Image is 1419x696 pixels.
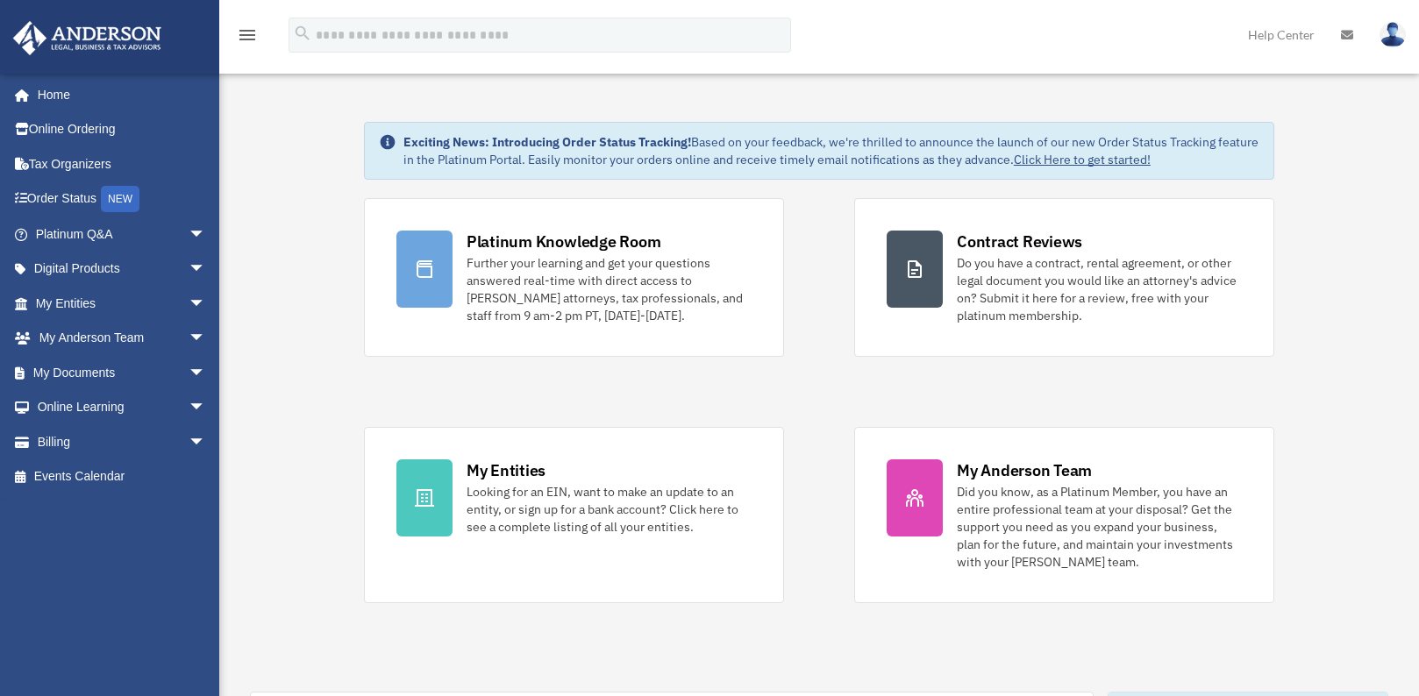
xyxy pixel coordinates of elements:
[189,424,224,460] span: arrow_drop_down
[854,198,1274,357] a: Contract Reviews Do you have a contract, rental agreement, or other legal document you would like...
[957,459,1092,481] div: My Anderson Team
[189,321,224,357] span: arrow_drop_down
[101,186,139,212] div: NEW
[467,483,752,536] div: Looking for an EIN, want to make an update to an entity, or sign up for a bank account? Click her...
[12,146,232,181] a: Tax Organizers
[364,198,784,357] a: Platinum Knowledge Room Further your learning and get your questions answered real-time with dire...
[8,21,167,55] img: Anderson Advisors Platinum Portal
[957,231,1082,252] div: Contract Reviews
[12,112,232,147] a: Online Ordering
[12,252,232,287] a: Digital Productsarrow_drop_down
[854,427,1274,603] a: My Anderson Team Did you know, as a Platinum Member, you have an entire professional team at your...
[12,390,232,425] a: Online Learningarrow_drop_down
[237,25,258,46] i: menu
[189,217,224,252] span: arrow_drop_down
[957,483,1242,571] div: Did you know, as a Platinum Member, you have an entire professional team at your disposal? Get th...
[1014,152,1151,167] a: Click Here to get started!
[403,134,691,150] strong: Exciting News: Introducing Order Status Tracking!
[1380,22,1406,47] img: User Pic
[189,390,224,426] span: arrow_drop_down
[189,286,224,322] span: arrow_drop_down
[12,181,232,217] a: Order StatusNEW
[12,355,232,390] a: My Documentsarrow_drop_down
[403,133,1259,168] div: Based on your feedback, we're thrilled to announce the launch of our new Order Status Tracking fe...
[467,254,752,324] div: Further your learning and get your questions answered real-time with direct access to [PERSON_NAM...
[12,321,232,356] a: My Anderson Teamarrow_drop_down
[12,286,232,321] a: My Entitiesarrow_drop_down
[467,459,545,481] div: My Entities
[12,77,224,112] a: Home
[189,252,224,288] span: arrow_drop_down
[364,427,784,603] a: My Entities Looking for an EIN, want to make an update to an entity, or sign up for a bank accoun...
[957,254,1242,324] div: Do you have a contract, rental agreement, or other legal document you would like an attorney's ad...
[189,355,224,391] span: arrow_drop_down
[12,424,232,459] a: Billingarrow_drop_down
[237,31,258,46] a: menu
[12,459,232,494] a: Events Calendar
[467,231,661,252] div: Platinum Knowledge Room
[12,217,232,252] a: Platinum Q&Aarrow_drop_down
[293,24,312,43] i: search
